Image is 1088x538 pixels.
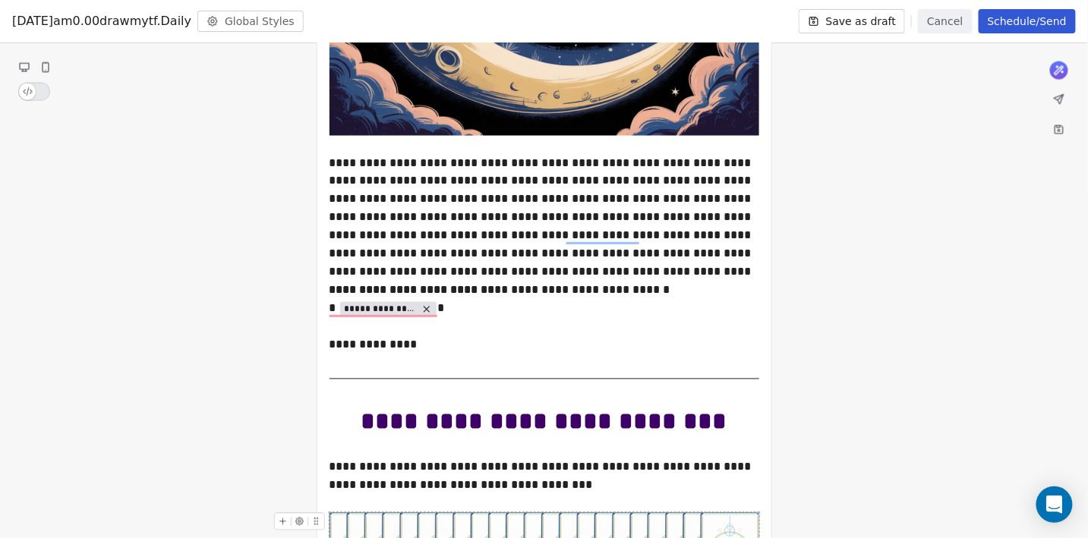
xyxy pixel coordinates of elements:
span: [DATE]am0.00drawmytf.Daily [12,12,191,30]
button: Global Styles [197,11,304,32]
div: Open Intercom Messenger [1036,486,1073,523]
button: Schedule/Send [979,9,1076,33]
button: Save as draft [799,9,906,33]
button: Cancel [918,9,972,33]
